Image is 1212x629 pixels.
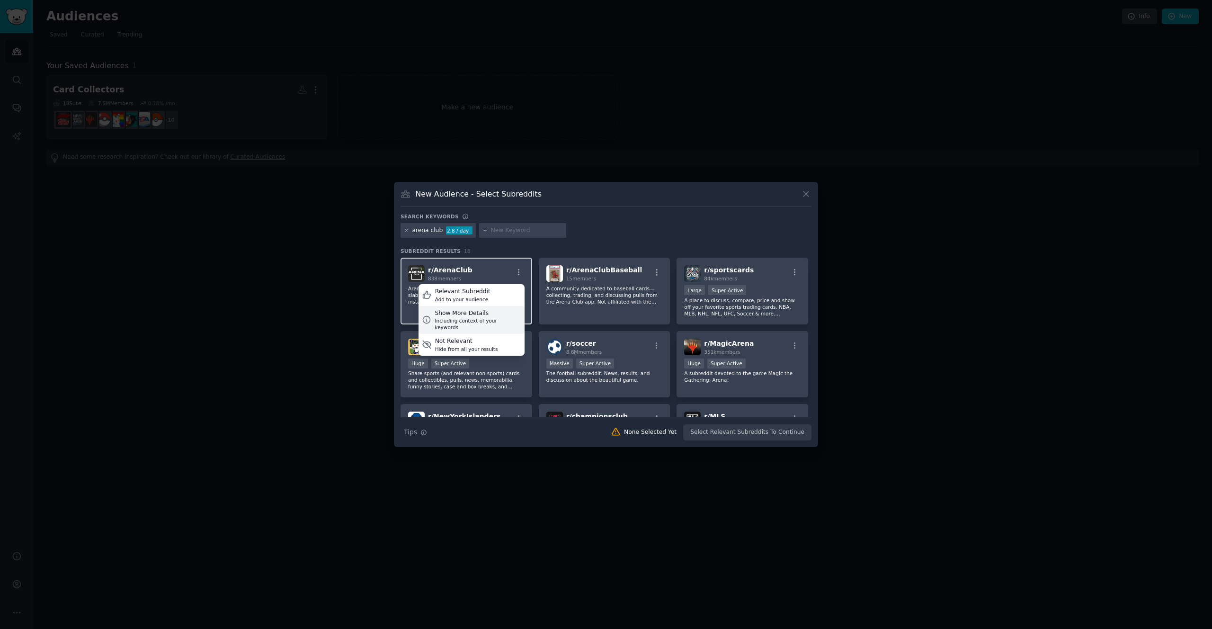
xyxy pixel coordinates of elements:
span: Tips [404,427,417,437]
span: 15 members [566,276,596,281]
span: r/ championsclub [566,413,628,420]
div: Super Active [708,285,747,295]
span: 8.6M members [566,349,602,355]
div: Hide from all your results [435,346,498,352]
div: Large [684,285,705,295]
p: A community dedicated to baseball cards—collecting, trading, and discussing pulls from the Arena ... [546,285,663,305]
span: 351k members [704,349,740,355]
div: Super Active [707,359,746,368]
img: sportscards [684,265,701,282]
span: Subreddit Results [401,248,461,254]
p: The football subreddit. News, results, and discussion about the beautiful game. [546,370,663,383]
img: ArenaClubBaseball [546,265,563,282]
div: Relevant Subreddit [435,288,490,296]
p: Share sports (and relevant non-sports) cards and collectibles, pulls, news, memorabilia, funny st... [408,370,525,390]
input: New Keyword [491,226,563,235]
div: Including context of your keywords [435,317,521,331]
p: A subreddit devoted to the game Magic the Gathering: Arena! [684,370,801,383]
div: Super Active [431,359,470,368]
div: None Selected Yet [624,428,677,437]
img: soccer [546,339,563,355]
img: baseballcards [408,339,425,355]
h3: Search keywords [401,213,459,220]
span: 18 [464,248,471,254]
img: MagicArena [684,339,701,355]
span: r/ MLS [704,413,725,420]
h3: New Audience - Select Subreddits [416,189,542,199]
div: Show More Details [435,309,521,318]
div: Not Relevant [435,337,498,346]
p: A place to discuss, compare, price and show off your favorite sports trading cards. NBA, MLB, NHL... [684,297,801,317]
div: Super Active [576,359,615,368]
div: Huge [684,359,704,368]
div: Massive [546,359,573,368]
span: r/ sportscards [704,266,754,274]
img: championsclub [546,412,563,428]
img: ArenaClub [408,265,425,282]
div: Add to your audience [435,296,490,303]
span: r/ NewYorkIslanders [428,413,500,420]
span: 838 members [428,276,461,281]
p: Arena Club is the premier place to rip open slabs and score incredible cards — trade instantly on... [408,285,525,305]
div: 2.8 / day [446,226,472,235]
span: r/ ArenaClubBaseball [566,266,642,274]
div: Huge [408,359,428,368]
div: arena club [412,226,443,235]
span: 84k members [704,276,737,281]
span: r/ MagicArena [704,340,754,347]
button: Tips [401,424,430,440]
img: NewYorkIslanders [408,412,425,428]
span: r/ ArenaClub [428,266,472,274]
img: MLS [684,412,701,428]
span: r/ soccer [566,340,596,347]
